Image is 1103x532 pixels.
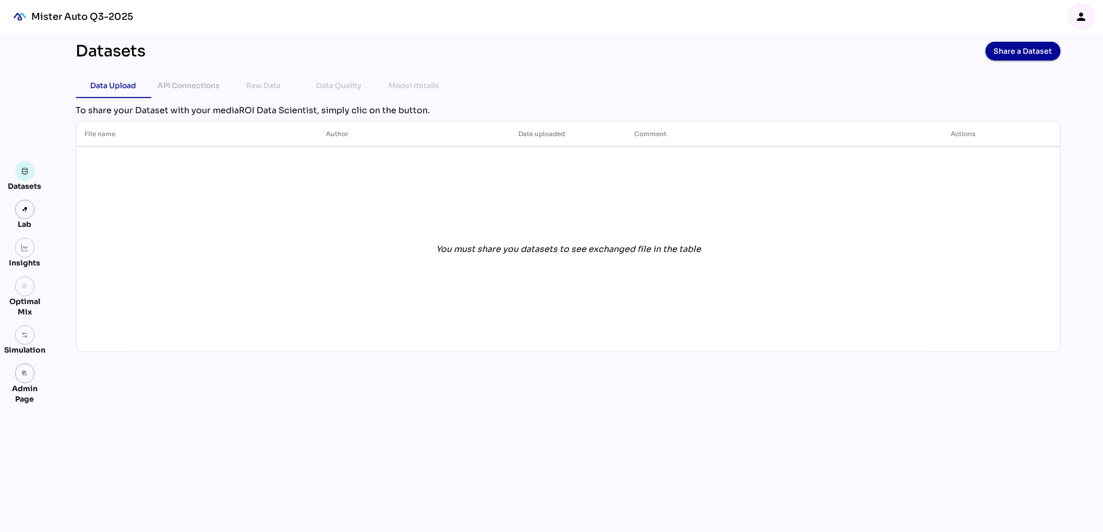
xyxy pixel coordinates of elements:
th: File name [77,122,318,147]
th: Actions [867,122,1060,147]
div: Raw Data [247,79,281,92]
div: Datasets [8,181,42,191]
img: settings.svg [21,332,29,339]
img: lab.svg [21,206,29,213]
i: grain [21,283,29,290]
div: Data Quality [316,79,361,92]
div: Lab [14,219,37,229]
div: Admin Page [4,383,45,404]
th: Author [318,122,511,147]
div: API Connections [157,79,220,92]
img: data.svg [21,167,29,175]
div: Model details [389,79,439,92]
i: admin_panel_settings [21,370,29,377]
th: Date uploaded [511,122,626,147]
i: person [1075,10,1088,23]
div: mediaROI [8,5,31,28]
div: Datasets [76,42,146,61]
button: Share a Dataset [986,42,1061,61]
div: Simulation [4,345,45,355]
th: Comment [626,122,867,147]
img: graph.svg [21,244,29,251]
div: Optimal Mix [4,296,45,317]
div: To share your Dataset with your mediaROI Data Scientist, simply clic on the button. [76,104,1061,117]
div: You must share you datasets to see exchanged file in the table [437,243,701,256]
div: Insights [9,258,41,268]
div: Data Upload [91,79,137,92]
span: Share a Dataset [994,44,1052,58]
div: Mister Auto Q3-2025 [31,10,133,23]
